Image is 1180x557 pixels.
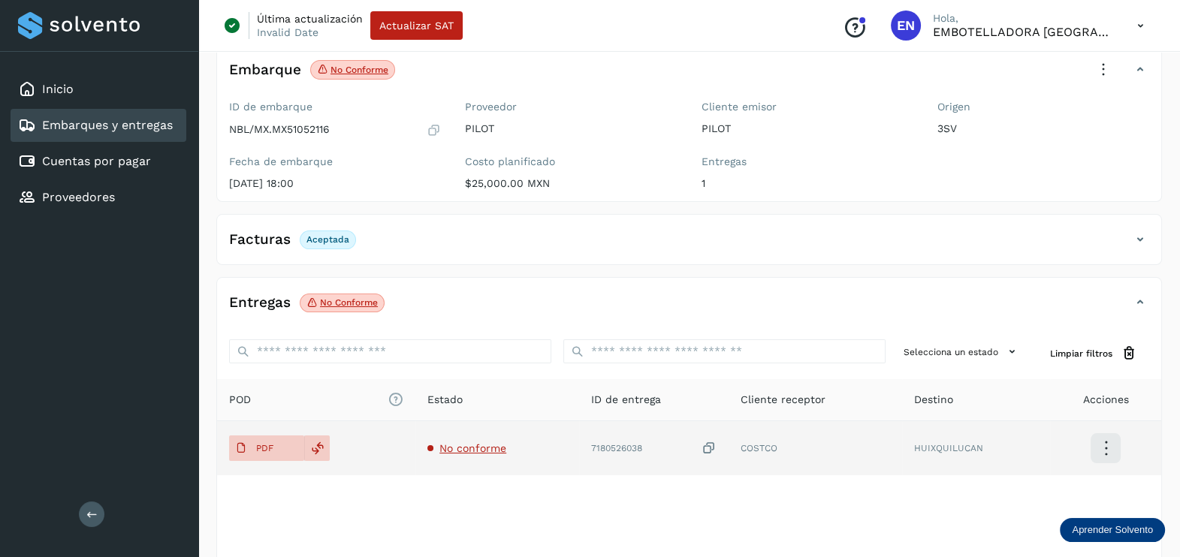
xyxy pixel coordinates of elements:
p: NBL/MX.MX51052116 [229,123,330,136]
div: EmbarqueNo conforme [217,57,1161,95]
p: No conforme [330,65,388,75]
h4: Embarque [229,62,301,79]
p: [DATE] 18:00 [229,177,441,190]
p: Última actualización [257,12,363,26]
label: Proveedor [465,101,677,113]
label: Costo planificado [465,155,677,168]
span: Actualizar SAT [379,20,454,31]
button: PDF [229,435,304,461]
span: Acciones [1083,392,1129,408]
label: ID de embarque [229,101,441,113]
p: No conforme [320,297,378,308]
span: Limpiar filtros [1050,347,1112,360]
td: HUIXQUILUCAN [902,421,1050,475]
td: COSTCO [729,421,902,475]
p: Invalid Date [257,26,318,39]
span: Estado [427,392,463,408]
button: Selecciona un estado [898,339,1026,364]
p: Hola, [933,12,1113,25]
div: Aprender Solvento [1060,518,1165,542]
p: 1 [702,177,913,190]
h4: Facturas [229,231,291,248]
span: Destino [914,392,953,408]
div: 7180526038 [591,441,717,456]
p: PILOT [702,122,913,135]
div: Proveedores [11,181,186,214]
div: Reemplazar POD [304,435,330,461]
button: Limpiar filtros [1038,339,1149,367]
span: POD [229,392,403,408]
a: Inicio [42,82,74,96]
label: Origen [937,101,1149,113]
button: Actualizar SAT [370,11,463,40]
p: Aceptada [306,234,349,245]
div: Embarques y entregas [11,109,186,142]
div: Cuentas por pagar [11,145,186,178]
label: Cliente emisor [702,101,913,113]
div: Inicio [11,73,186,106]
span: Cliente receptor [741,392,825,408]
label: Fecha de embarque [229,155,441,168]
a: Embarques y entregas [42,118,173,132]
a: Proveedores [42,190,115,204]
span: No conforme [439,442,506,454]
p: Aprender Solvento [1072,524,1153,536]
div: EntregasNo conforme [217,290,1161,327]
h4: Entregas [229,294,291,312]
p: 3SV [937,122,1149,135]
p: $25,000.00 MXN [465,177,677,190]
label: Entregas [702,155,913,168]
p: PDF [256,443,273,453]
div: FacturasAceptada [217,227,1161,264]
p: PILOT [465,122,677,135]
p: EMBOTELLADORA NIAGARA DE MEXICO [933,25,1113,39]
span: ID de entrega [591,392,661,408]
a: Cuentas por pagar [42,154,151,168]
